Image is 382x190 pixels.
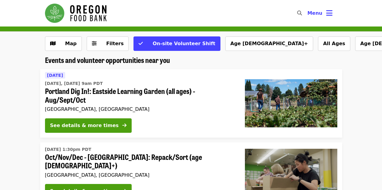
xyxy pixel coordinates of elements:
[45,4,107,23] img: Oregon Food Bank - Home
[122,123,127,128] i: arrow-right icon
[45,172,235,178] div: [GEOGRAPHIC_DATA], [GEOGRAPHIC_DATA]
[152,41,215,46] span: On-site Volunteer Shift
[303,6,337,20] button: Toggle account menu
[106,41,124,46] span: Filters
[245,79,337,127] img: Portland Dig In!: Eastside Learning Garden (all ages) - Aug/Sept/Oct organized by Oregon Food Bank
[45,153,235,170] span: Oct/Nov/Dec - [GEOGRAPHIC_DATA]: Repack/Sort (age [DEMOGRAPHIC_DATA]+)
[297,10,302,16] i: search icon
[92,41,97,46] i: sliders-h icon
[87,36,129,51] button: Filters (0 selected)
[225,36,313,51] button: Age [DEMOGRAPHIC_DATA]+
[318,36,350,51] button: All Ages
[65,41,77,46] span: Map
[45,146,91,153] time: [DATE] 1:30pm PDT
[50,41,56,46] i: map icon
[307,10,323,16] span: Menu
[45,36,82,51] button: Show map view
[45,87,235,104] span: Portland Dig In!: Eastside Learning Garden (all ages) - Aug/Sept/Oct
[45,80,103,87] time: [DATE], [DATE] 9am PDT
[45,118,132,133] button: See details & more times
[45,55,170,65] span: Events and volunteer opportunities near you
[306,6,310,20] input: Search
[133,36,220,51] button: On-site Volunteer Shift
[326,9,332,17] i: bars icon
[50,122,119,129] div: See details & more times
[47,73,63,78] span: [DATE]
[40,69,342,138] a: See details for "Portland Dig In!: Eastside Learning Garden (all ages) - Aug/Sept/Oct"
[139,41,143,46] i: check icon
[45,106,235,112] div: [GEOGRAPHIC_DATA], [GEOGRAPHIC_DATA]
